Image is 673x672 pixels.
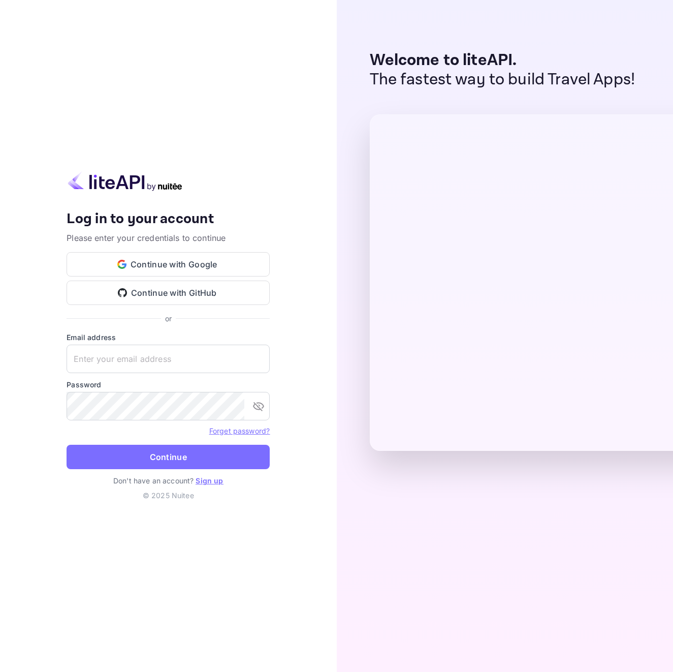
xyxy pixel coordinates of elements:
[370,51,635,70] p: Welcome to liteAPI.
[67,232,270,244] p: Please enter your credentials to continue
[248,396,269,416] button: toggle password visibility
[67,379,270,390] label: Password
[67,252,270,277] button: Continue with Google
[67,210,270,228] h4: Log in to your account
[67,345,270,373] input: Enter your email address
[67,475,270,486] p: Don't have an account?
[67,445,270,469] button: Continue
[67,490,270,501] p: © 2025 Nuitee
[67,171,183,191] img: liteapi
[165,313,172,324] p: or
[209,426,270,435] a: Forget password?
[196,476,223,485] a: Sign up
[67,281,270,305] button: Continue with GitHub
[209,425,270,436] a: Forget password?
[370,70,635,89] p: The fastest way to build Travel Apps!
[67,332,270,343] label: Email address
